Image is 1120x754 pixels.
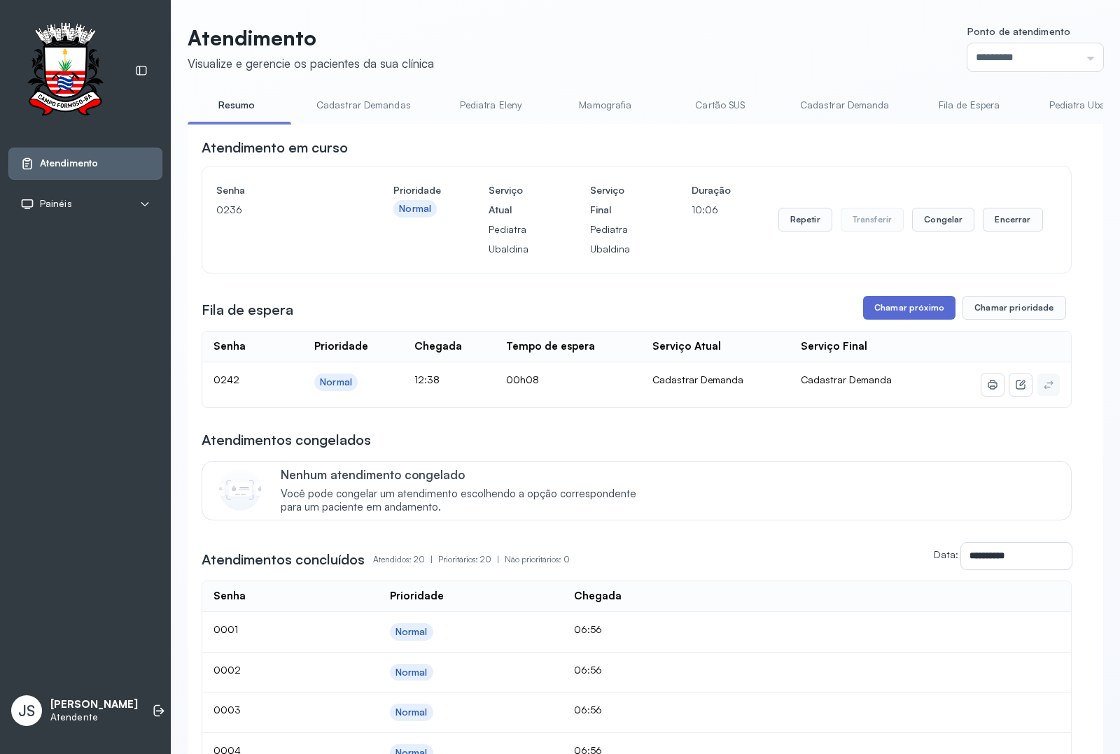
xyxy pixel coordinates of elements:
div: Cadastrar Demanda [652,374,778,386]
span: 06:56 [574,704,602,716]
h4: Serviço Final [590,180,644,220]
p: Nenhum atendimento congelado [281,467,651,482]
a: Cadastrar Demanda [786,94,904,117]
div: Prioridade [390,590,444,603]
h3: Fila de espera [202,300,293,320]
h3: Atendimentos concluídos [202,550,365,569]
h4: Senha [216,180,346,200]
p: Pediatra Ubaldina [590,220,644,259]
span: 12:38 [414,374,440,385]
div: Senha [213,340,246,353]
label: Data: [934,548,958,560]
a: Fila de Espera [920,94,1018,117]
span: 06:56 [574,623,602,635]
p: Atendidos: 20 [373,550,438,569]
p: Atendimento [188,25,434,50]
a: Atendimento [20,157,150,171]
img: Logotipo do estabelecimento [15,22,115,120]
p: [PERSON_NAME] [50,698,138,711]
span: Painéis [40,198,72,210]
span: 0242 [213,374,239,385]
p: Não prioritários: 0 [505,550,570,569]
span: Cadastrar Demanda [801,374,892,385]
span: 06:56 [574,664,602,676]
p: 10:06 [692,200,731,220]
h3: Atendimento em curso [202,138,348,157]
span: Você pode congelar um atendimento escolhendo a opção correspondente para um paciente em andamento. [281,488,651,514]
button: Repetir [778,208,832,232]
div: Normal [395,667,428,678]
div: Chegada [414,340,462,353]
button: Congelar [912,208,974,232]
span: Atendimento [40,157,98,169]
div: Serviço Atual [652,340,721,353]
img: Imagem de CalloutCard [219,469,261,511]
a: Cadastrar Demandas [302,94,425,117]
p: Atendente [50,711,138,723]
h3: Atendimentos congelados [202,430,371,450]
div: Normal [395,706,428,718]
span: 00h08 [506,374,539,385]
p: Prioritários: 20 [438,550,505,569]
button: Chamar prioridade [962,296,1066,320]
button: Transferir [841,208,904,232]
a: Pediatra Eleny [442,94,540,117]
a: Mamografia [556,94,654,117]
div: Chegada [574,590,622,603]
p: 0236 [216,200,346,220]
a: Resumo [188,94,286,117]
div: Senha [213,590,246,603]
span: Ponto de atendimento [967,25,1070,37]
div: Normal [399,203,431,215]
div: Serviço Final [801,340,867,353]
p: Pediatra Ubaldina [489,220,542,259]
div: Normal [320,376,352,388]
span: | [430,554,433,564]
a: Cartão SUS [671,94,769,117]
h4: Serviço Atual [489,180,542,220]
span: 0001 [213,623,238,635]
div: Tempo de espera [506,340,595,353]
div: Visualize e gerencie os pacientes da sua clínica [188,56,434,71]
button: Chamar próximo [863,296,955,320]
h4: Duração [692,180,731,200]
button: Encerrar [983,208,1042,232]
div: Prioridade [314,340,368,353]
div: Normal [395,626,428,638]
h4: Prioridade [393,180,441,200]
span: 0003 [213,704,241,716]
span: | [497,554,499,564]
span: 0002 [213,664,241,676]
